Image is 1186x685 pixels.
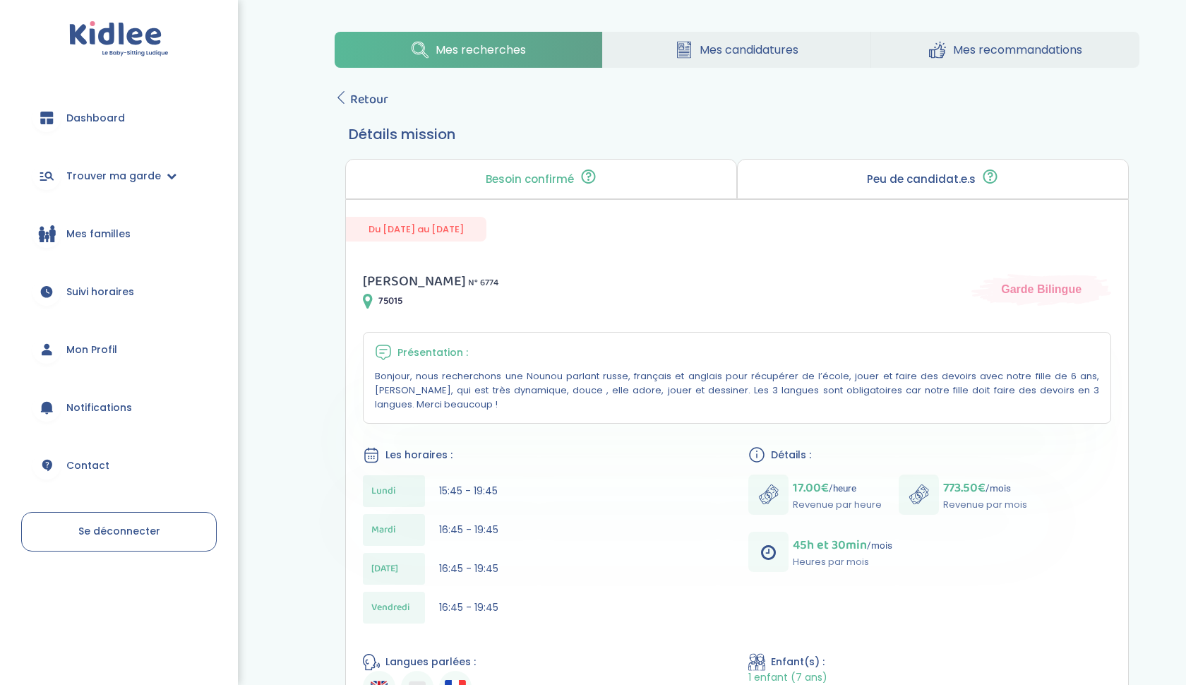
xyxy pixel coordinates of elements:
span: Suivi horaires [66,285,134,299]
span: Mon Profil [66,342,117,357]
span: 75015 [378,294,402,309]
img: logo.svg [69,21,169,57]
p: Revenue par heure [793,498,882,512]
span: Se déconnecter [78,524,160,538]
p: Heures par mois [793,555,892,569]
span: [PERSON_NAME] [363,270,466,292]
span: Du [DATE] au [DATE] [346,217,486,242]
a: Mes familles [21,208,217,259]
a: Mon Profil [21,324,217,375]
a: Trouver ma garde [21,150,217,201]
span: N° 6774 [468,275,498,290]
a: Se déconnecter [21,512,217,552]
p: Bonjour, nous recherchons une Nounou parlant russe, français et anglais pour récupérer de l’école... [375,369,1099,412]
p: Peu de candidat.e.s [867,174,976,185]
a: Retour [335,90,388,109]
a: Mes recherches [335,32,602,68]
span: 1 enfant (7 ans) [748,671,827,684]
span: [DATE] [371,561,398,576]
span: Notifications [66,400,132,415]
a: Mes recommandations [871,32,1139,68]
span: Détails : [771,448,811,463]
p: /heure [793,478,882,498]
span: Les horaires : [385,448,453,463]
span: Mes familles [66,227,131,242]
span: Lundi [371,484,396,499]
span: Présentation : [397,345,468,360]
p: /mois [943,478,1027,498]
a: Mes candidatures [603,32,870,68]
span: Enfant(s) : [771,655,825,669]
span: Vendredi [371,600,410,615]
span: Dashboard [66,111,125,126]
span: 15:45 - 19:45 [439,484,498,498]
span: Mardi [371,523,396,537]
span: 773.50€ [943,478,986,498]
span: Langues parlées : [385,655,476,669]
span: 17.00€ [793,478,829,498]
span: 16:45 - 19:45 [439,561,498,576]
span: Mes recherches [436,41,526,59]
a: Suivi horaires [21,266,217,317]
a: Notifications [21,382,217,433]
span: Trouver ma garde [66,169,161,184]
span: 16:45 - 19:45 [439,523,498,537]
h3: Détails mission [349,124,1125,145]
span: 45h et 30min [793,535,867,555]
span: Mes candidatures [700,41,798,59]
p: Revenue par mois [943,498,1027,512]
span: Mes recommandations [953,41,1082,59]
p: /mois [793,535,892,555]
a: Contact [21,440,217,491]
span: Garde Bilingue [1001,282,1082,297]
p: Besoin confirmé [486,174,574,185]
span: Retour [350,90,388,109]
a: Dashboard [21,93,217,143]
span: Contact [66,458,109,473]
span: 16:45 - 19:45 [439,600,498,614]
